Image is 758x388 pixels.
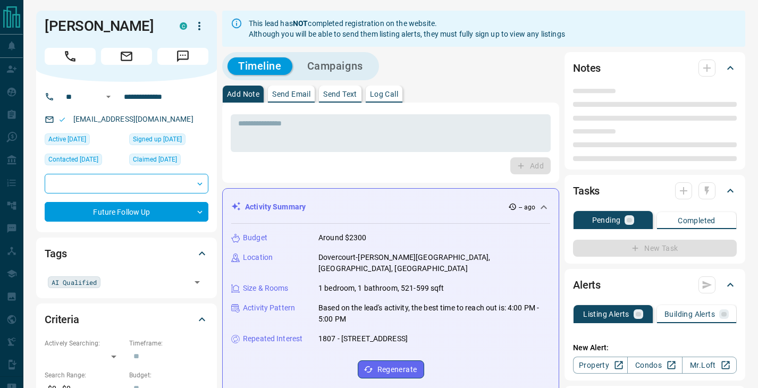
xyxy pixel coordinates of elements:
span: Email [101,48,152,65]
div: Thu Aug 07 2025 [129,154,208,168]
p: Listing Alerts [583,310,629,318]
span: Call [45,48,96,65]
p: Repeated Interest [243,333,302,344]
a: Property [573,357,628,374]
p: Dovercourt-[PERSON_NAME][GEOGRAPHIC_DATA], [GEOGRAPHIC_DATA], [GEOGRAPHIC_DATA] [318,252,550,274]
p: Send Email [272,90,310,98]
div: Activity Summary-- ago [231,197,550,217]
p: Activity Summary [245,201,306,213]
h2: Alerts [573,276,601,293]
p: Actively Searching: [45,339,124,348]
h2: Tags [45,245,66,262]
p: Around $2300 [318,232,367,243]
div: Notes [573,55,737,81]
span: Active [DATE] [48,134,86,145]
p: Add Note [227,90,259,98]
p: Pending [592,216,621,224]
div: condos.ca [180,22,187,30]
p: -- ago [519,203,535,212]
button: Open [102,90,115,103]
p: Budget [243,232,267,243]
button: Timeline [228,57,292,75]
p: Size & Rooms [243,283,289,294]
a: [EMAIL_ADDRESS][DOMAIN_NAME] [73,115,193,123]
p: Based on the lead's activity, the best time to reach out is: 4:00 PM - 5:00 PM [318,302,550,325]
p: Budget: [129,370,208,380]
div: This lead has completed registration on the website. Although you will be able to send them listi... [249,14,565,44]
p: New Alert: [573,342,737,353]
a: Mr.Loft [682,357,737,374]
span: Contacted [DATE] [48,154,98,165]
div: Criteria [45,307,208,332]
h2: Criteria [45,311,79,328]
div: Thu Aug 07 2025 [45,133,124,148]
p: Search Range: [45,370,124,380]
div: Tags [45,241,208,266]
p: Completed [678,217,715,224]
button: Campaigns [297,57,374,75]
a: Condos [627,357,682,374]
button: Open [190,275,205,290]
p: Activity Pattern [243,302,295,314]
p: Building Alerts [664,310,715,318]
span: AI Qualified [52,277,97,288]
span: Claimed [DATE] [133,154,177,165]
div: Alerts [573,272,737,298]
h2: Notes [573,60,601,77]
div: Thu Aug 07 2025 [129,133,208,148]
p: 1 bedroom, 1 bathroom, 521-599 sqft [318,283,444,294]
p: Timeframe: [129,339,208,348]
div: Future Follow Up [45,202,208,222]
button: Regenerate [358,360,424,378]
h1: [PERSON_NAME] [45,18,164,35]
span: Message [157,48,208,65]
span: Signed up [DATE] [133,134,182,145]
p: Log Call [370,90,398,98]
p: 1807 - [STREET_ADDRESS] [318,333,408,344]
p: Send Text [323,90,357,98]
h2: Tasks [573,182,600,199]
div: Tasks [573,178,737,204]
div: Thu Aug 07 2025 [45,154,124,168]
svg: Email Valid [58,116,66,123]
strong: NOT [293,19,308,28]
p: Location [243,252,273,263]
